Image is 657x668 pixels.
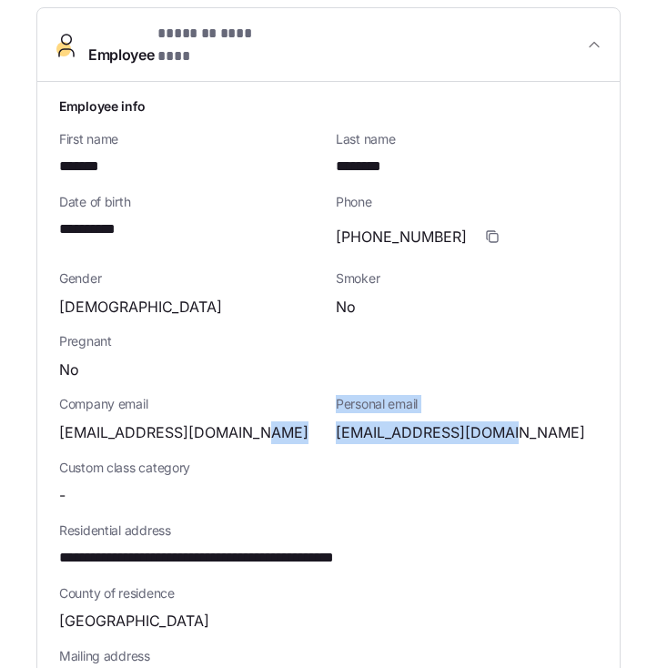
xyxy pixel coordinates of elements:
[336,130,598,148] span: Last name
[88,23,278,66] span: Employee
[59,610,209,633] span: [GEOGRAPHIC_DATA]
[59,647,598,665] span: Mailing address
[59,584,598,602] span: County of residence
[59,193,321,211] span: Date of birth
[59,269,321,288] span: Gender
[336,296,356,319] span: No
[59,395,321,413] span: Company email
[336,395,598,413] span: Personal email
[59,421,308,444] span: [EMAIL_ADDRESS][DOMAIN_NAME]
[59,96,598,116] h1: Employee info
[336,269,598,288] span: Smoker
[59,332,598,350] span: Pregnant
[59,296,222,319] span: [DEMOGRAPHIC_DATA]
[336,193,598,211] span: Phone
[59,130,321,148] span: First name
[336,226,467,248] span: [PHONE_NUMBER]
[59,359,79,381] span: No
[59,521,598,540] span: Residential address
[59,459,321,477] span: Custom class category
[336,421,585,444] span: [EMAIL_ADDRESS][DOMAIN_NAME]
[59,484,66,507] span: -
